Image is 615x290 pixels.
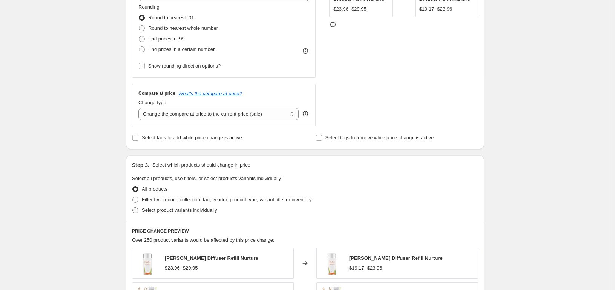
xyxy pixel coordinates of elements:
[165,255,258,261] span: [PERSON_NAME] Diffuser Refill Nurture
[142,197,311,202] span: Filter by product, collection, tag, vendor, product type, variant title, or inventory
[165,264,180,272] div: $23.96
[142,207,217,213] span: Select product variants individually
[325,135,434,140] span: Select tags to remove while price change is active
[138,100,166,105] span: Change type
[351,5,367,13] strike: $29.95
[349,255,443,261] span: [PERSON_NAME] Diffuser Refill Nurture
[302,110,309,117] div: help
[178,91,242,96] button: What's the compare at price?
[148,46,215,52] span: End prices in a certain number
[148,36,185,42] span: End prices in .99
[321,252,343,275] img: iKou_38_80x.jpg
[367,264,382,272] strike: $23.96
[419,5,434,13] div: $19.17
[138,90,175,96] h3: Compare at price
[142,186,167,192] span: All products
[349,264,364,272] div: $19.17
[132,237,275,243] span: Over 250 product variants would be affected by this price change:
[138,4,160,10] span: Rounding
[132,161,149,169] h2: Step 3.
[148,25,218,31] span: Round to nearest whole number
[437,5,452,13] strike: $23.96
[142,135,242,140] span: Select tags to add while price change is active
[148,63,221,69] span: Show rounding direction options?
[333,5,348,13] div: $23.96
[136,252,159,275] img: iKou_38_80x.jpg
[132,176,281,181] span: Select all products, use filters, or select products variants individually
[132,228,478,234] h6: PRICE CHANGE PREVIEW
[183,264,198,272] strike: $29.95
[152,161,250,169] p: Select which products should change in price
[148,15,194,20] span: Round to nearest .01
